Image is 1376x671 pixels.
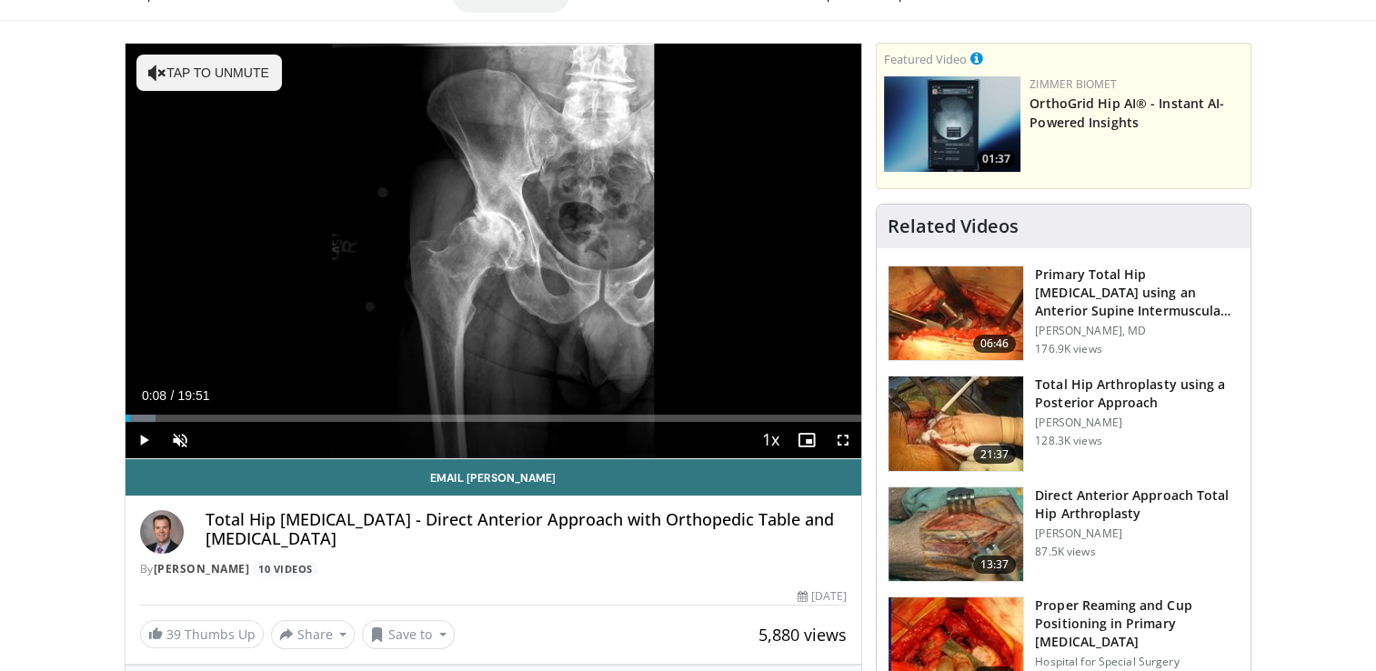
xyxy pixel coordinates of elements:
[1029,76,1117,92] a: Zimmer Biomet
[1035,655,1240,669] p: Hospital for Special Surgery
[888,376,1240,472] a: 21:37 Total Hip Arthroplasty using a Posterior Approach [PERSON_NAME] 128.3K views
[177,388,209,403] span: 19:51
[973,446,1017,464] span: 21:37
[889,487,1023,582] img: 294118_0000_1.png.150x105_q85_crop-smart_upscale.jpg
[889,266,1023,361] img: 263423_3.png.150x105_q85_crop-smart_upscale.jpg
[798,588,847,605] div: [DATE]
[171,388,175,403] span: /
[973,335,1017,353] span: 06:46
[888,215,1019,237] h4: Related Videos
[154,561,250,576] a: [PERSON_NAME]
[140,510,184,554] img: Avatar
[888,265,1240,362] a: 06:46 Primary Total Hip [MEDICAL_DATA] using an Anterior Supine Intermuscula… [PERSON_NAME], MD 1...
[206,510,848,549] h4: Total Hip [MEDICAL_DATA] - Direct Anterior Approach with Orthopedic Table and [MEDICAL_DATA]
[253,561,319,576] a: 10 Videos
[884,51,967,67] small: Featured Video
[825,422,861,458] button: Fullscreen
[126,44,862,459] video-js: Video Player
[1029,95,1224,131] a: OrthoGrid Hip AI® - Instant AI-Powered Insights
[1035,545,1095,559] p: 87.5K views
[126,422,162,458] button: Play
[888,486,1240,583] a: 13:37 Direct Anterior Approach Total Hip Arthroplasty [PERSON_NAME] 87.5K views
[752,422,788,458] button: Playback Rate
[140,561,848,577] div: By
[166,626,181,643] span: 39
[1035,324,1240,338] p: [PERSON_NAME], MD
[1035,342,1101,356] p: 176.9K views
[142,388,166,403] span: 0:08
[126,459,862,496] a: Email [PERSON_NAME]
[758,624,847,646] span: 5,880 views
[1035,265,1240,320] h3: Primary Total Hip [MEDICAL_DATA] using an Anterior Supine Intermuscula…
[884,76,1020,172] img: 51d03d7b-a4ba-45b7-9f92-2bfbd1feacc3.150x105_q85_crop-smart_upscale.jpg
[140,620,264,648] a: 39 Thumbs Up
[1035,376,1240,412] h3: Total Hip Arthroplasty using a Posterior Approach
[884,76,1020,172] a: 01:37
[977,151,1016,167] span: 01:37
[973,556,1017,574] span: 13:37
[788,422,825,458] button: Enable picture-in-picture mode
[1035,486,1240,523] h3: Direct Anterior Approach Total Hip Arthroplasty
[1035,434,1101,448] p: 128.3K views
[1035,596,1240,651] h3: Proper Reaming and Cup Positioning in Primary [MEDICAL_DATA]
[271,620,356,649] button: Share
[1035,416,1240,430] p: [PERSON_NAME]
[1035,526,1240,541] p: [PERSON_NAME]
[136,55,282,91] button: Tap to unmute
[162,422,198,458] button: Unmute
[362,620,455,649] button: Save to
[126,415,862,422] div: Progress Bar
[889,376,1023,471] img: 286987_0000_1.png.150x105_q85_crop-smart_upscale.jpg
